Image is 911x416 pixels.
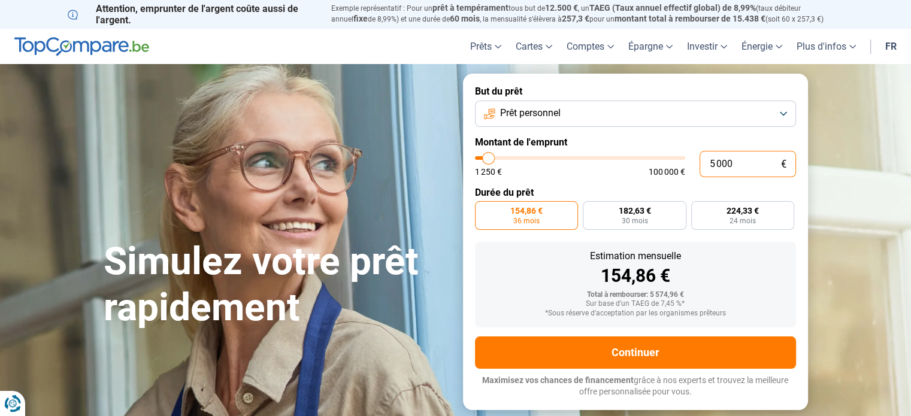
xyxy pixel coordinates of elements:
a: Énergie [734,29,789,64]
p: grâce à nos experts et trouvez la meilleure offre personnalisée pour vous. [475,375,796,398]
a: Comptes [559,29,621,64]
div: Total à rembourser: 5 574,96 € [485,291,786,299]
button: Prêt personnel [475,101,796,127]
a: Cartes [509,29,559,64]
span: 24 mois [730,217,756,224]
span: Prêt personnel [500,107,561,120]
span: 257,3 € [562,14,589,23]
a: fr [878,29,904,64]
span: montant total à rembourser de 15.438 € [615,14,765,23]
span: TAEG (Taux annuel effectif global) de 8,99% [589,3,756,13]
span: 1 250 € [475,168,502,176]
a: Plus d'infos [789,29,863,64]
label: Durée du prêt [475,187,796,198]
div: Estimation mensuelle [485,251,786,261]
span: 12.500 € [545,3,578,13]
h1: Simulez votre prêt rapidement [104,239,449,331]
p: Exemple représentatif : Pour un tous but de , un (taux débiteur annuel de 8,99%) et une durée de ... [331,3,844,25]
a: Prêts [463,29,509,64]
span: 154,86 € [510,207,543,215]
span: Maximisez vos chances de financement [482,375,634,385]
img: TopCompare [14,37,149,56]
button: Continuer [475,336,796,369]
a: Investir [680,29,734,64]
div: 154,86 € [485,267,786,285]
label: Montant de l'emprunt [475,136,796,148]
div: Sur base d'un TAEG de 7,45 %* [485,300,786,308]
span: 60 mois [450,14,480,23]
span: 224,33 € [727,207,759,215]
span: € [781,159,786,169]
label: But du prêt [475,86,796,97]
span: 182,63 € [618,207,650,215]
span: fixe [353,14,368,23]
span: 100 000 € [649,168,685,176]
span: 30 mois [621,217,647,224]
span: prêt à tempérament [432,3,509,13]
a: Épargne [621,29,680,64]
span: 36 mois [513,217,540,224]
p: Attention, emprunter de l'argent coûte aussi de l'argent. [68,3,317,26]
div: *Sous réserve d'acceptation par les organismes prêteurs [485,309,786,318]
